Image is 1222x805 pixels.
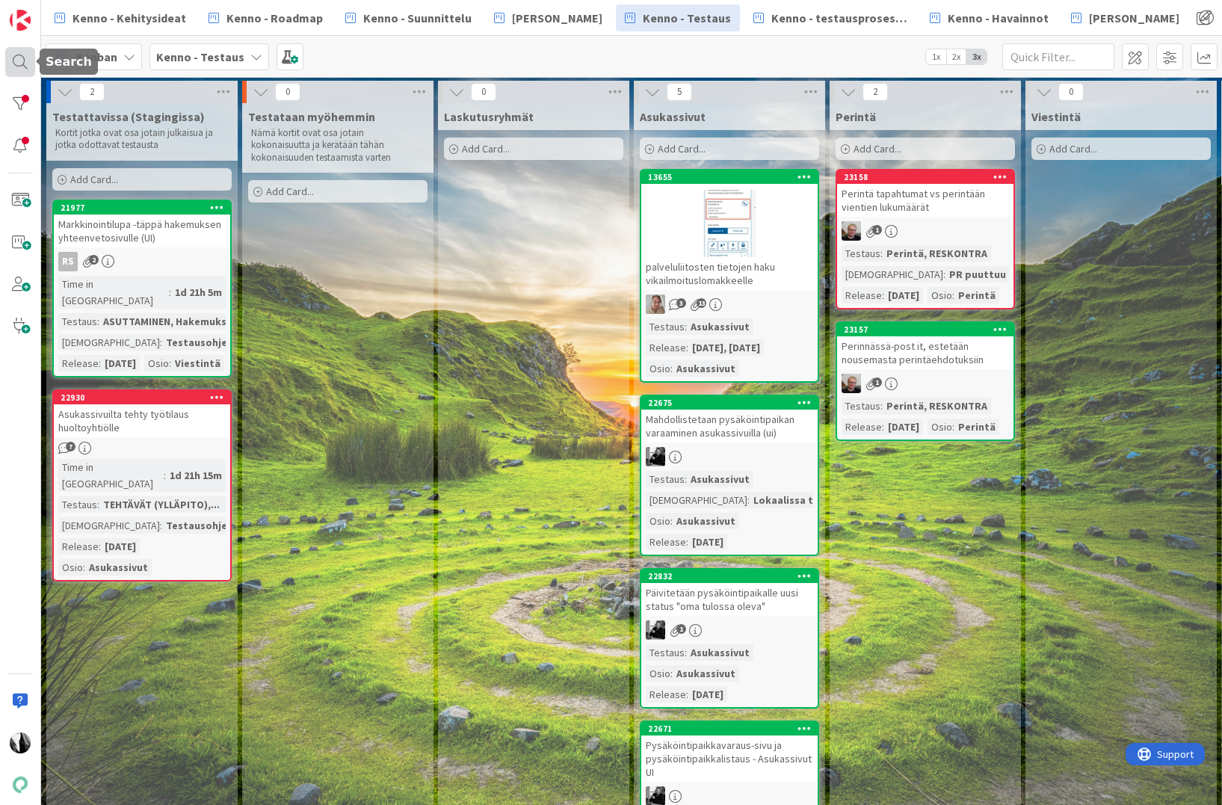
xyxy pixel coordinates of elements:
[226,9,323,27] span: Kenno - Roadmap
[686,686,688,703] span: :
[61,392,230,403] div: 22930
[99,355,101,371] span: :
[648,398,818,408] div: 22675
[686,534,688,550] span: :
[641,396,818,442] div: 22675Mahdollistetaan pysäköintipaikan varaaminen asukassivuilla (ui)
[251,127,425,164] p: Nämä kortit ovat osa jotain kokonaisuutta ja kerätään tähän kokonaisuuden testaamista varten
[641,170,818,290] div: 13655palveluliitosten tietojen haku vikailmoituslomakkeelle
[883,398,991,414] div: Perintä, RESKONTRA
[836,321,1015,441] a: 23157Perinnässä-post it, estetään nousemasta perintäehdotuksiinJHTestaus:Perintä, RESKONTRAReleas...
[160,517,162,534] span: :
[670,360,673,377] span: :
[52,200,232,377] a: 21977Markkinointilupa -täppä hakemuksen yhteenvetosivulle (UI)RSTime in [GEOGRAPHIC_DATA]:1d 21h ...
[966,49,987,64] span: 3x
[54,252,230,271] div: RS
[948,9,1049,27] span: Kenno - Havainnot
[70,173,118,186] span: Add Card...
[54,404,230,437] div: Asukassivuilta tehty työtilaus huoltoyhtiölle
[54,391,230,404] div: 22930
[641,570,818,583] div: 22832
[882,419,884,435] span: :
[646,471,685,487] div: Testaus
[836,109,876,124] span: Perintä
[670,513,673,529] span: :
[641,722,818,735] div: 22671
[336,4,481,31] a: Kenno - Suunnittelu
[641,170,818,184] div: 13655
[101,355,140,371] div: [DATE]
[46,4,195,31] a: Kenno - Kehitysideat
[58,252,78,271] div: RS
[1062,4,1188,31] a: [PERSON_NAME]
[646,686,686,703] div: Release
[646,447,665,466] img: KM
[641,722,818,782] div: 22671Pysäköintipaikkavaraus-sivu ja pysäköintipaikkalistaus - Asukassivut UI
[837,374,1013,393] div: JH
[928,419,952,435] div: Osio
[676,624,686,634] span: 1
[648,571,818,582] div: 22832
[10,10,31,31] img: Visit kanbanzone.com
[667,83,692,101] span: 5
[162,334,251,351] div: Testausohjeet...
[854,142,901,155] span: Add Card...
[928,287,952,303] div: Osio
[171,355,224,371] div: Viestintä
[750,492,832,508] div: Lokaalissa te...
[771,9,907,27] span: Kenno - testausprosessi/Featureflagit
[842,287,882,303] div: Release
[640,568,819,709] a: 22832Päivitetään pysäköintipaikalle uusi status "oma tulossa oleva"KMTestaus:AsukassivutOsio:Asuk...
[55,127,229,152] p: Kortit jotka ovat osa jotain julkaisua ja jotka odottavat testausta
[673,665,739,682] div: Asukassivut
[171,284,226,300] div: 1d 21h 5m
[641,294,818,314] div: SL
[884,419,923,435] div: [DATE]
[687,644,753,661] div: Asukassivut
[200,4,332,31] a: Kenno - Roadmap
[646,339,686,356] div: Release
[58,559,83,576] div: Osio
[648,172,818,182] div: 13655
[58,355,99,371] div: Release
[673,513,739,529] div: Asukassivut
[275,83,300,101] span: 0
[164,467,166,484] span: :
[646,294,665,314] img: SL
[880,398,883,414] span: :
[837,336,1013,369] div: Perinnässä-post it, estetään nousemasta perintäehdotuksiin
[688,534,727,550] div: [DATE]
[872,377,882,387] span: 1
[685,318,687,335] span: :
[444,109,534,124] span: Laskutusryhmät
[1031,109,1081,124] span: Viestintä
[952,419,954,435] span: :
[882,287,884,303] span: :
[156,49,244,64] b: Kenno - Testaus
[646,665,670,682] div: Osio
[266,185,314,198] span: Add Card...
[85,559,152,576] div: Asukassivut
[641,257,818,290] div: palveluliitosten tietojen haku vikailmoituslomakkeelle
[685,471,687,487] span: :
[943,266,945,283] span: :
[640,109,706,124] span: Asukassivut
[83,559,85,576] span: :
[641,735,818,782] div: Pysäköintipaikkavaraus-sivu ja pysäköintipaikkalistaus - Asukassivut UI
[926,49,946,64] span: 1x
[58,517,160,534] div: [DEMOGRAPHIC_DATA]
[641,410,818,442] div: Mahdollistetaan pysäköintipaikan varaaminen asukassivuilla (ui)
[842,245,880,262] div: Testaus
[842,419,882,435] div: Release
[685,644,687,661] span: :
[58,459,164,492] div: Time in [GEOGRAPHIC_DATA]
[58,496,97,513] div: Testaus
[687,318,753,335] div: Asukassivut
[641,570,818,616] div: 22832Päivitetään pysäköintipaikalle uusi status "oma tulossa oleva"
[837,184,1013,217] div: Perintä tapahtumat vs perintään vientien lukumäärät
[166,467,226,484] div: 1d 21h 15m
[884,287,923,303] div: [DATE]
[162,517,251,534] div: Testausohjeet...
[99,313,241,330] div: ASUTTAMINEN, Hakemukset
[836,169,1015,309] a: 23158Perintä tapahtumat vs perintään vientien lukumäärätJHTestaus:Perintä, RESKONTRA[DEMOGRAPHIC_...
[512,9,602,27] span: [PERSON_NAME]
